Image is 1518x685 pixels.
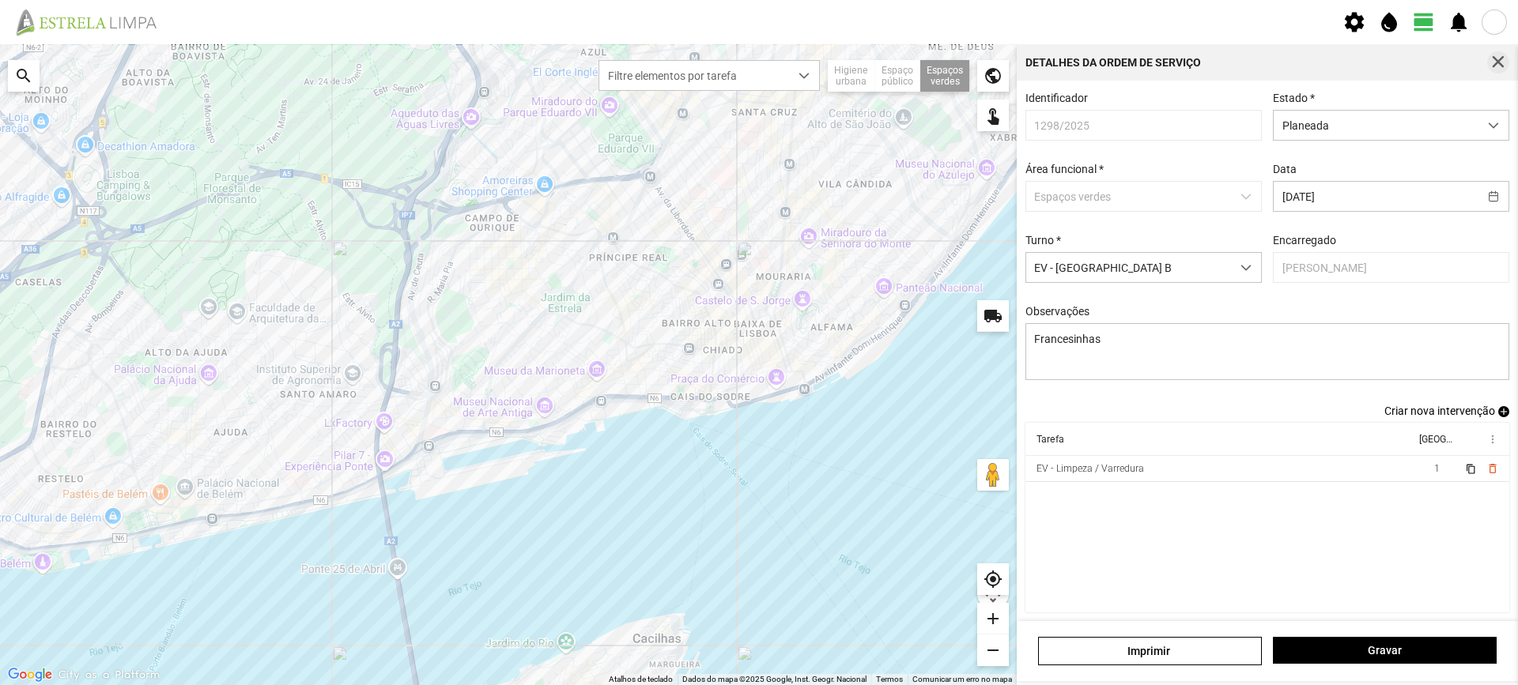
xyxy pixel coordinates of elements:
[875,60,920,92] div: Espaço público
[977,459,1009,491] button: Arraste o Pegman para o mapa para abrir o Street View
[1025,92,1088,104] label: Identificador
[977,563,1009,595] div: my_location
[1486,433,1498,446] span: more_vert
[1025,163,1104,175] label: Área funcional *
[1447,10,1471,34] span: notifications
[920,60,969,92] div: Espaços verdes
[8,60,40,92] div: search
[977,60,1009,92] div: public
[1273,234,1336,247] label: Encarregado
[876,675,903,683] a: Termos (abre num novo separador)
[977,100,1009,131] div: touch_app
[1025,305,1089,318] label: Observações
[912,675,1012,683] a: Comunicar um erro no mapa
[599,61,789,90] span: Filtre elementos por tarefa
[828,60,875,92] div: Higiene urbana
[1412,10,1436,34] span: view_day
[1478,111,1509,140] div: dropdown trigger
[1037,434,1064,445] div: Tarefa
[609,674,673,685] button: Atalhos de teclado
[1418,434,1452,445] div: [GEOGRAPHIC_DATA]
[1231,253,1262,282] div: dropdown trigger
[1465,462,1478,475] button: content_copy
[1273,637,1497,664] button: Gravar
[977,300,1009,332] div: local_shipping
[1498,406,1509,417] span: add
[1038,637,1262,665] a: Imprimir
[1377,10,1401,34] span: water_drop
[977,603,1009,634] div: add
[1025,57,1201,68] div: Detalhes da Ordem de Serviço
[682,675,867,683] span: Dados do mapa ©2025 Google, Inst. Geogr. Nacional
[789,61,820,90] div: dropdown trigger
[1273,92,1315,104] label: Estado *
[11,8,174,36] img: file
[1273,163,1297,175] label: Data
[977,634,1009,666] div: remove
[1026,253,1231,282] span: EV - [GEOGRAPHIC_DATA] B
[4,664,56,685] a: Abrir esta área no Google Maps (abre uma nova janela)
[1282,644,1489,657] span: Gravar
[4,664,56,685] img: Google
[1274,111,1478,140] span: Planeada
[1384,405,1495,417] span: Criar nova intervenção
[1342,10,1366,34] span: settings
[1434,463,1440,474] span: 1
[1037,463,1144,474] div: EV - Limpeza / Varredura
[1486,462,1498,475] button: delete_outline
[1465,464,1475,474] span: content_copy
[1025,234,1061,247] label: Turno *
